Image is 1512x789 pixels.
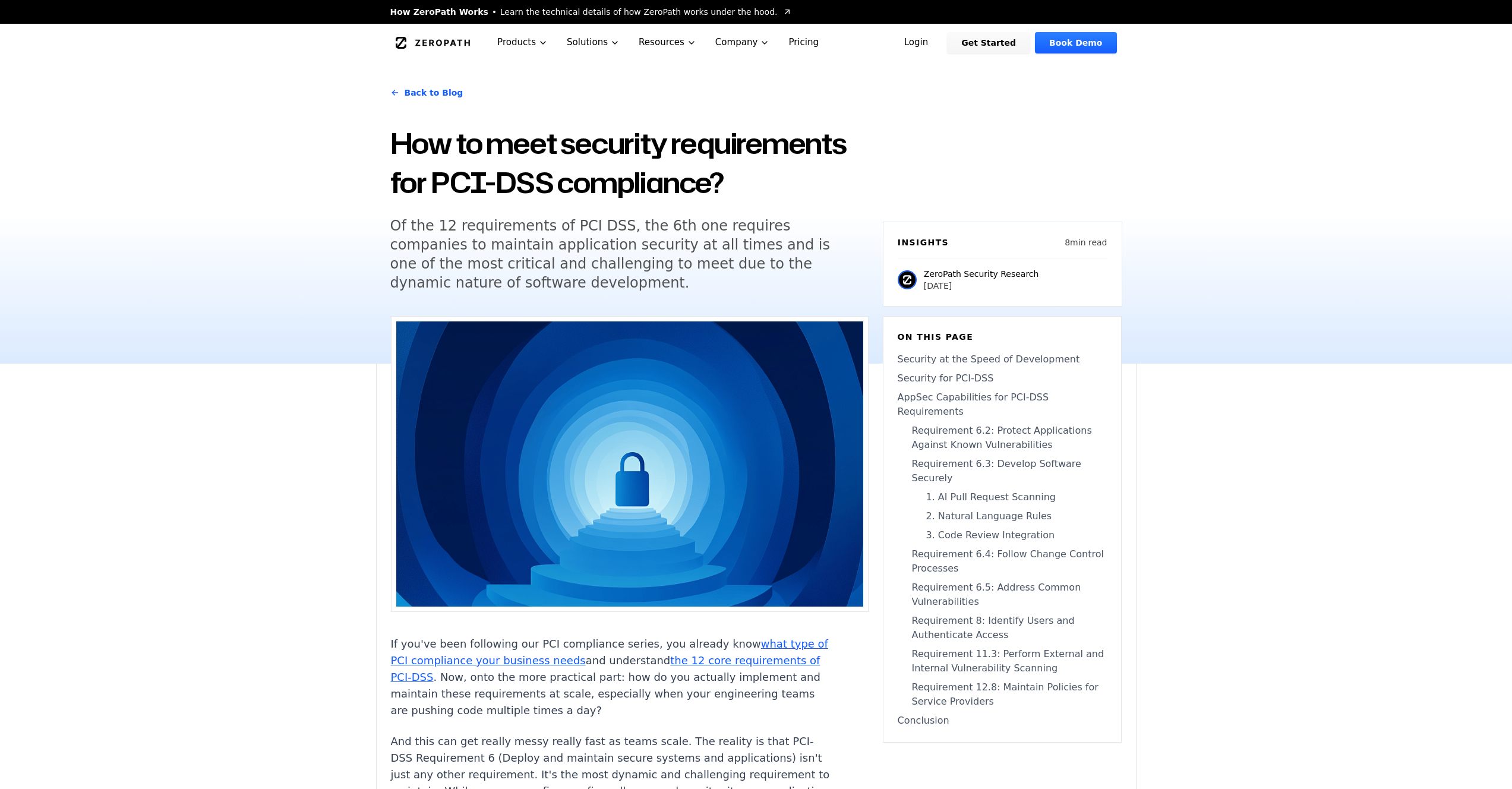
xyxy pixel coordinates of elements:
a: How ZeroPath WorksLearn the technical details of how ZeroPath works under the hood. [390,6,792,18]
button: Resources [629,24,706,61]
h1: How to meet security requirements for PCI-DSS compliance? [390,124,869,202]
a: Pricing [779,24,828,61]
a: Conclusion [898,714,1107,728]
a: Requirement 11.3: Perform External and Internal Vulnerability Scanning [898,647,1107,676]
img: How to meet security requirements for PCI-DSS compliance? [396,321,863,607]
span: How ZeroPath Works [390,6,488,18]
p: [DATE] [924,280,1039,292]
a: Back to Blog [390,76,463,109]
a: 3. Code Review Integration [898,528,1107,542]
a: 1. AI Pull Request Scanning [898,490,1107,504]
a: Get Started [947,32,1030,53]
p: If you've been following our PCI compliance series, you already know and understand . Now, onto t... [391,636,833,719]
button: Solutions [557,24,629,61]
a: what type of PCI compliance your business needs [391,637,828,667]
a: Requirement 6.2: Protect Applications Against Known Vulnerabilities [898,424,1107,452]
h5: Of the 12 requirements of PCI DSS, the 6th one requires companies to maintain application securit... [390,216,847,292]
button: Products [488,24,557,61]
button: Company [706,24,779,61]
img: ZeroPath Security Research [898,270,917,289]
a: Security at the Speed of Development [898,352,1107,367]
p: ZeroPath Security Research [924,268,1039,280]
nav: Global [376,24,1137,61]
h6: On this page [898,331,1107,343]
a: Requirement 6.5: Address Common Vulnerabilities [898,580,1107,609]
a: Book Demo [1035,32,1116,53]
a: Security for PCI-DSS [898,371,1107,386]
p: 8 min read [1065,236,1107,248]
a: Requirement 6.3: Develop Software Securely [898,457,1107,485]
h6: Insights [898,236,949,248]
a: Requirement 12.8: Maintain Policies for Service Providers [898,680,1107,709]
a: Requirement 8: Identify Users and Authenticate Access [898,614,1107,642]
span: Learn the technical details of how ZeroPath works under the hood. [500,6,778,18]
a: Requirement 6.4: Follow Change Control Processes [898,547,1107,576]
a: 2. Natural Language Rules [898,509,1107,523]
a: Login [890,32,943,53]
a: AppSec Capabilities for PCI-DSS Requirements [898,390,1107,419]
